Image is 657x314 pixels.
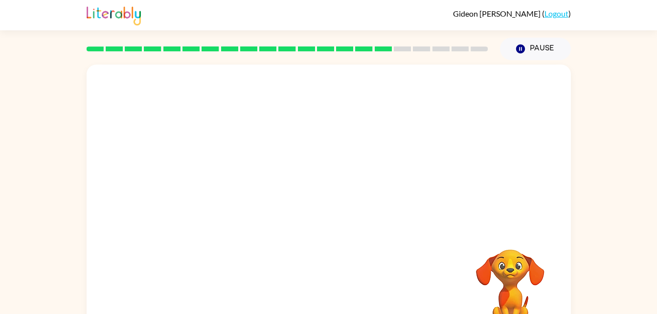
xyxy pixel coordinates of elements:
div: ( ) [453,9,571,18]
span: Gideon [PERSON_NAME] [453,9,542,18]
button: Pause [500,38,571,60]
img: Literably [87,4,141,25]
a: Logout [544,9,568,18]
